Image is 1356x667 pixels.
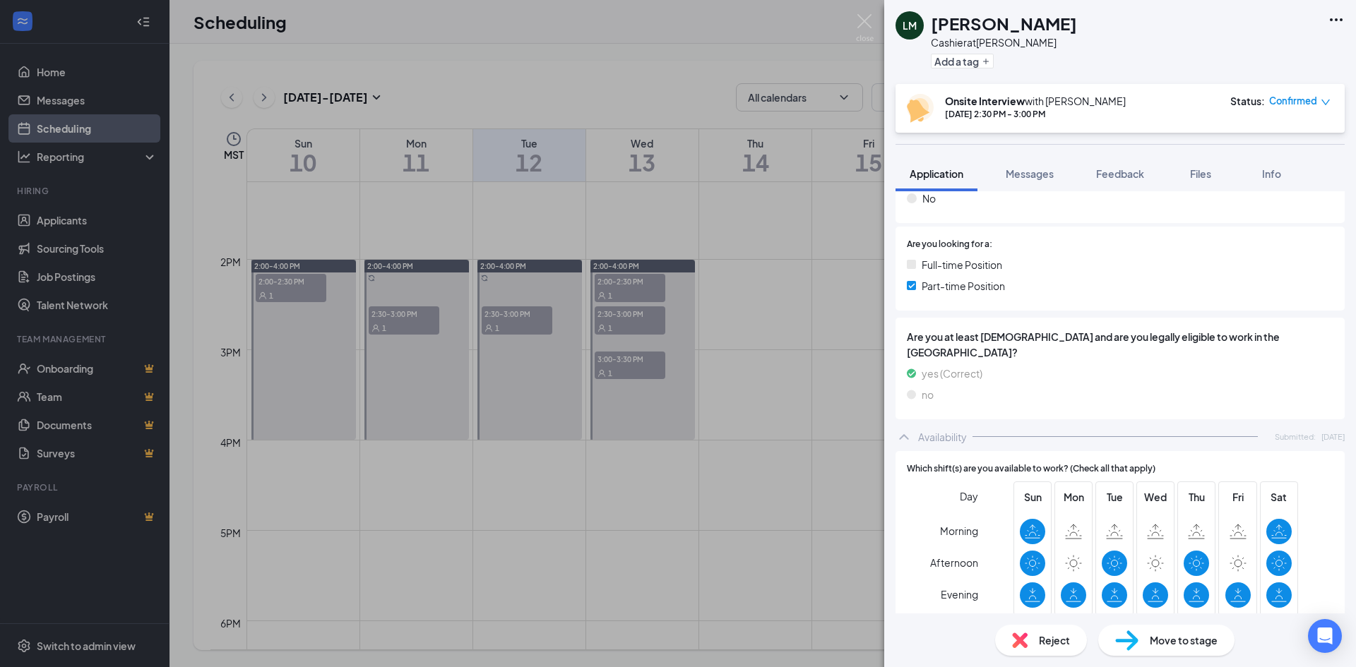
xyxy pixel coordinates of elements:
svg: Plus [982,57,990,66]
span: Files [1190,167,1211,180]
span: Day [960,488,978,504]
span: Mon [1061,489,1086,505]
span: Are you looking for a: [907,238,992,251]
span: Tue [1102,489,1127,505]
div: Availability [918,430,967,444]
div: with [PERSON_NAME] [945,94,1126,108]
span: Wed [1143,489,1168,505]
span: No [922,191,936,206]
span: Messages [1006,167,1054,180]
span: Application [910,167,963,180]
b: Onsite Interview [945,95,1025,107]
span: Feedback [1096,167,1144,180]
span: Are you at least [DEMOGRAPHIC_DATA] and are you legally eligible to work in the [GEOGRAPHIC_DATA]? [907,329,1333,360]
div: Status : [1230,94,1265,108]
span: Reject [1039,632,1070,648]
svg: Ellipses [1328,11,1345,28]
span: Info [1262,167,1281,180]
span: Confirmed [1269,94,1317,108]
span: Sun [1020,489,1045,505]
svg: ChevronUp [896,428,912,445]
span: Thu [1184,489,1209,505]
button: PlusAdd a tag [931,54,994,68]
div: LM [903,18,917,32]
span: Sat [1266,489,1292,505]
span: Fri [1225,489,1251,505]
span: Which shift(s) are you available to work? (Check all that apply) [907,462,1155,476]
span: Submitted: [1275,431,1316,443]
span: Move to stage [1150,632,1218,648]
span: [DATE] [1321,431,1345,443]
span: Afternoon [930,550,978,575]
h1: [PERSON_NAME] [931,11,1077,35]
span: Full-time Position [922,257,1002,272]
span: down [1321,97,1331,107]
div: Open Intercom Messenger [1308,619,1342,653]
span: Morning [940,518,978,543]
span: Evening [941,582,978,607]
div: Cashier at [PERSON_NAME] [931,35,1077,49]
span: Part-time Position [922,278,1005,294]
span: no [922,387,934,402]
span: yes (Correct) [922,366,982,381]
div: [DATE] 2:30 PM - 3:00 PM [945,108,1126,120]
